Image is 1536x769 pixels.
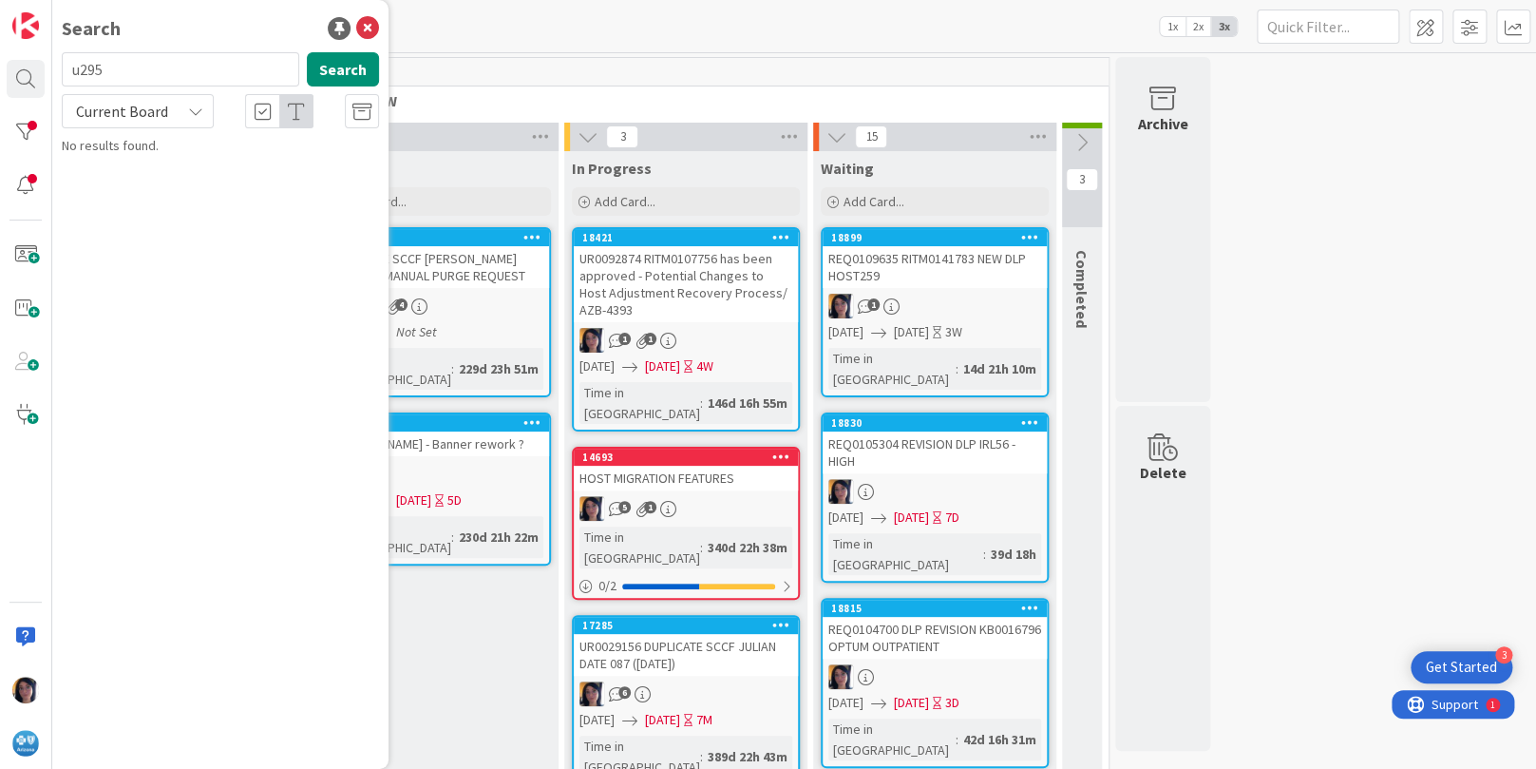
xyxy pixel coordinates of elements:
[12,12,39,39] img: Visit kanbanzone.com
[986,544,1041,565] div: 39d 18h
[574,496,798,521] div: TC
[325,246,549,288] div: DUPLICATE SCCF [PERSON_NAME] DATE 087 MANUAL PURGE REQUEST
[40,3,86,26] span: Support
[1495,646,1512,663] div: 3
[574,328,798,353] div: TC
[595,193,655,210] span: Add Card...
[574,229,798,322] div: 18421UR0092874 RITM0107756 has been approved - Potential Changes to Host Adjustment Recovery Proc...
[318,91,1085,110] span: WORKFLOW
[579,356,615,376] span: [DATE]
[574,449,798,490] div: 14693HOST MIGRATION FEATURES
[894,693,929,713] span: [DATE]
[1185,17,1211,36] span: 2x
[700,393,703,413] span: :
[579,382,700,424] div: Time in [GEOGRAPHIC_DATA]
[945,508,959,528] div: 7D
[572,227,800,432] a: 18421UR0092874 RITM0107756 has been approved - Potential Changes to Host Adjustment Recovery Proc...
[828,479,853,504] img: TC
[894,322,929,342] span: [DATE]
[325,229,549,246] div: 18041
[821,598,1049,768] a: 18815REQ0104700 DLP REVISION KB0016796 OPTUM OUTPATIENTTC[DATE][DATE]3DTime in [GEOGRAPHIC_DATA]:...
[323,413,551,566] a: 18035[PERSON_NAME] - Banner rework ?TC[DATE][DATE]5DTime in [GEOGRAPHIC_DATA]:230d 21h 22m
[618,501,631,513] span: 5
[323,227,551,397] a: 18041DUPLICATE SCCF [PERSON_NAME] DATE 087 MANUAL PURGE REQUESTTC[DATE]Not SetTime in [GEOGRAPHIC...
[582,619,798,632] div: 17285
[99,8,104,23] div: 1
[823,664,1047,689] div: TC
[696,710,712,730] div: 7M
[823,229,1047,288] div: 18899REQ0109635 RITM0141783 NEW DLP HOST259
[894,508,929,528] span: [DATE]
[579,496,604,521] img: TC
[823,414,1047,473] div: 18830REQ0105304 REVISION DLP IRL56 - HIGH
[582,231,798,244] div: 18421
[333,231,549,244] div: 18041
[1066,168,1098,191] span: 3
[945,693,959,713] div: 3D
[821,413,1049,583] a: 18830REQ0105304 REVISION DLP IRL56 - HIGHTC[DATE][DATE]7DTime in [GEOGRAPHIC_DATA]:39d 18h
[574,466,798,490] div: HOST MIGRATION FEATURES
[12,730,39,757] img: avatar
[1411,651,1512,683] div: Open Get Started checklist, remaining modules: 3
[451,527,454,548] span: :
[574,617,798,634] div: 17285
[333,416,549,430] div: 18035
[644,333,656,345] span: 1
[828,719,956,760] div: Time in [GEOGRAPHIC_DATA]
[1257,10,1399,44] input: Quick Filter...
[821,227,1049,397] a: 18899REQ0109635 RITM0141783 NEW DLP HOST259TC[DATE][DATE]3WTime in [GEOGRAPHIC_DATA]:14d 21h 10m
[579,328,604,353] img: TC
[700,746,703,767] span: :
[454,358,543,379] div: 229d 23h 51m
[831,231,1047,244] div: 18899
[331,516,451,558] div: Time in [GEOGRAPHIC_DATA]
[956,358,958,379] span: :
[618,333,631,345] span: 1
[823,600,1047,617] div: 18815
[325,229,549,288] div: 18041DUPLICATE SCCF [PERSON_NAME] DATE 087 MANUAL PURGE REQUEST
[867,298,880,311] span: 1
[828,533,983,575] div: Time in [GEOGRAPHIC_DATA]
[1138,112,1188,135] div: Archive
[396,323,437,340] i: Not Set
[958,358,1041,379] div: 14d 21h 10m
[956,729,958,750] span: :
[958,729,1041,750] div: 42d 16h 31m
[618,686,631,699] span: 6
[579,710,615,730] span: [DATE]
[574,682,798,706] div: TC
[1072,250,1091,328] span: Completed
[62,136,379,156] div: No results found.
[983,544,986,565] span: :
[12,677,39,703] img: TC
[325,294,549,318] div: TC
[395,298,408,311] span: 4
[574,229,798,246] div: 18421
[700,537,703,558] span: :
[703,537,792,558] div: 340d 22h 38m
[1160,17,1185,36] span: 1x
[831,416,1047,430] div: 18830
[823,479,1047,504] div: TC
[325,432,549,456] div: [PERSON_NAME] - Banner rework ?
[76,102,168,121] span: Current Board
[579,682,604,706] img: TC
[823,432,1047,473] div: REQ0105304 REVISION DLP IRL56 - HIGH
[574,617,798,676] div: 17285UR0029156 DUPLICATE SCCF JULIAN DATE 087 ([DATE])
[325,414,549,432] div: 18035
[823,617,1047,659] div: REQ0104700 DLP REVISION KB0016796 OPTUM OUTPATIENT
[574,634,798,676] div: UR0029156 DUPLICATE SCCF JULIAN DATE 087 ([DATE])
[821,159,874,178] span: Waiting
[574,246,798,322] div: UR0092874 RITM0107756 has been approved - Potential Changes to Host Adjustment Recovery Process/ ...
[703,746,792,767] div: 389d 22h 43m
[574,449,798,466] div: 14693
[823,414,1047,432] div: 18830
[325,462,549,487] div: TC
[823,246,1047,288] div: REQ0109635 RITM0141783 NEW DLP HOST259
[325,414,549,456] div: 18035[PERSON_NAME] - Banner rework ?
[828,693,863,713] span: [DATE]
[606,125,638,148] span: 3
[844,193,904,210] span: Add Card...
[572,159,652,178] span: In Progress
[62,14,121,43] div: Search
